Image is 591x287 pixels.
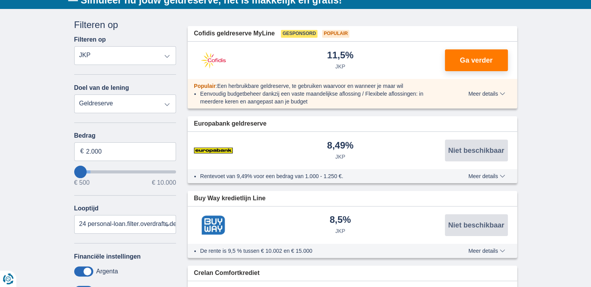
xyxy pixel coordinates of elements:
[74,18,176,31] div: Filteren op
[194,119,267,128] span: Europabank geldreserve
[96,268,118,275] label: Argenta
[188,82,446,90] div: :
[194,51,233,70] img: product.pl.alt Cofidis
[194,141,233,160] img: product.pl.alt Europabank
[194,29,275,38] span: Cofidis geldreserve MyLine
[281,30,317,38] span: Gesponsord
[462,173,511,179] button: Meer details
[468,173,505,179] span: Meer details
[74,170,176,173] input: wantToBorrow
[468,248,505,254] span: Meer details
[448,222,504,229] span: Niet beschikbaar
[217,83,403,89] span: Een herbruikbare geldreserve, te gebruiken waarvoor en wanneer je maar wil
[200,90,440,105] li: Eenvoudig budgetbeheer dankzij een vaste maandelijkse aflossing / Flexibele aflossingen: in meerd...
[462,91,511,97] button: Meer details
[335,227,345,235] div: JKP
[329,215,351,226] div: 8,5%
[74,36,106,43] label: Filteren op
[462,248,511,254] button: Meer details
[200,172,440,180] li: Rentevoet van 9,49% voor een bedrag van 1.000 - 1.250 €.
[445,140,508,161] button: Niet beschikbaar
[327,51,354,61] div: 11,5%
[74,84,129,91] label: Doel van de lening
[468,91,505,96] span: Meer details
[194,215,233,235] img: product.pl.alt Buy Way
[327,141,354,151] div: 8,49%
[74,253,141,260] label: Financiële instellingen
[74,180,90,186] span: € 500
[445,49,508,71] button: Ga verder
[194,194,265,203] span: Buy Way kredietlijn Line
[448,147,504,154] span: Niet beschikbaar
[194,269,260,278] span: Crelan Comfortkrediet
[445,214,508,236] button: Niet beschikbaar
[460,57,492,64] span: Ga verder
[322,30,349,38] span: Populair
[335,153,345,161] div: JKP
[74,132,176,139] label: Bedrag
[80,147,84,156] span: €
[152,180,176,186] span: € 10.000
[194,83,216,89] span: Populair
[74,205,99,212] label: Looptijd
[335,63,345,70] div: JKP
[200,247,440,255] li: De rente is 9,5 % tussen € 10.002 en € 15.000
